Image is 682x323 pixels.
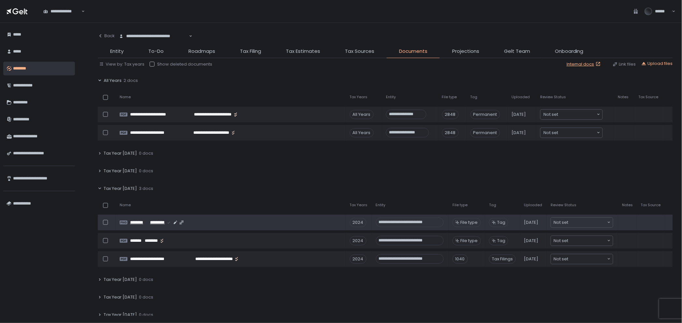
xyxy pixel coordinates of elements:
[622,203,633,208] span: Notes
[470,95,478,100] span: Tag
[110,48,124,55] span: Entity
[461,238,478,244] span: File type
[554,238,569,244] span: Not set
[98,29,115,42] button: Back
[569,256,607,262] input: Search for option
[511,130,526,136] span: [DATE]
[558,111,596,118] input: Search for option
[452,48,479,55] span: Projections
[551,236,613,246] div: Search for option
[524,256,539,262] span: [DATE]
[98,33,115,39] div: Back
[461,220,478,225] span: File type
[543,111,558,118] span: Not set
[188,48,215,55] span: Roadmaps
[104,168,137,174] span: Tax Year [DATE]
[524,238,539,244] span: [DATE]
[558,130,596,136] input: Search for option
[524,220,539,225] span: [DATE]
[641,203,661,208] span: Tax Source
[104,312,137,318] span: Tax Year [DATE]
[554,219,569,226] span: Not set
[99,61,144,67] button: View by: Tax years
[286,48,320,55] span: Tax Estimates
[551,203,576,208] span: Review Status
[115,29,192,43] div: Search for option
[345,48,374,55] span: Tax Sources
[497,220,505,225] span: Tag
[350,95,368,100] span: Tax Years
[618,95,629,100] span: Notes
[139,277,153,283] span: 0 docs
[104,78,122,84] span: All Years
[104,294,137,300] span: Tax Year [DATE]
[540,95,566,100] span: Review Status
[452,254,468,264] div: 1040
[350,203,368,208] span: Tax Years
[104,186,137,192] span: Tax Year [DATE]
[613,61,636,67] button: Link files
[541,110,602,119] div: Search for option
[511,95,530,100] span: Uploaded
[442,110,459,119] div: 2848
[139,312,153,318] span: 0 docs
[104,150,137,156] span: Tax Year [DATE]
[442,128,459,137] div: 2848
[541,128,602,138] div: Search for option
[452,203,467,208] span: File type
[554,256,569,262] span: Not set
[524,203,542,208] span: Uploaded
[386,95,396,100] span: Entity
[489,254,516,264] span: Tax Filings
[139,150,153,156] span: 0 docs
[148,48,164,55] span: To-Do
[569,219,607,226] input: Search for option
[350,236,366,245] div: 2024
[641,61,673,67] button: Upload files
[470,128,500,137] span: Permanent
[350,254,366,264] div: 2024
[555,48,584,55] span: Onboarding
[81,8,81,15] input: Search for option
[543,130,558,136] span: Not set
[569,238,607,244] input: Search for option
[376,203,386,208] span: Entity
[120,203,131,208] span: Name
[638,95,658,100] span: Tax Source
[504,48,530,55] span: Gelt Team
[139,168,153,174] span: 0 docs
[551,254,613,264] div: Search for option
[442,95,457,100] span: File type
[104,277,137,283] span: Tax Year [DATE]
[399,48,427,55] span: Documents
[567,61,602,67] a: Internal docs
[350,128,374,137] div: All Years
[39,4,85,18] div: Search for option
[350,110,374,119] div: All Years
[139,186,153,192] span: 3 docs
[124,78,138,84] span: 2 docs
[497,238,505,244] span: Tag
[139,294,153,300] span: 0 docs
[470,110,500,119] span: Permanent
[511,112,526,117] span: [DATE]
[240,48,261,55] span: Tax Filing
[551,218,613,227] div: Search for option
[350,218,366,227] div: 2024
[120,95,131,100] span: Name
[489,203,496,208] span: Tag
